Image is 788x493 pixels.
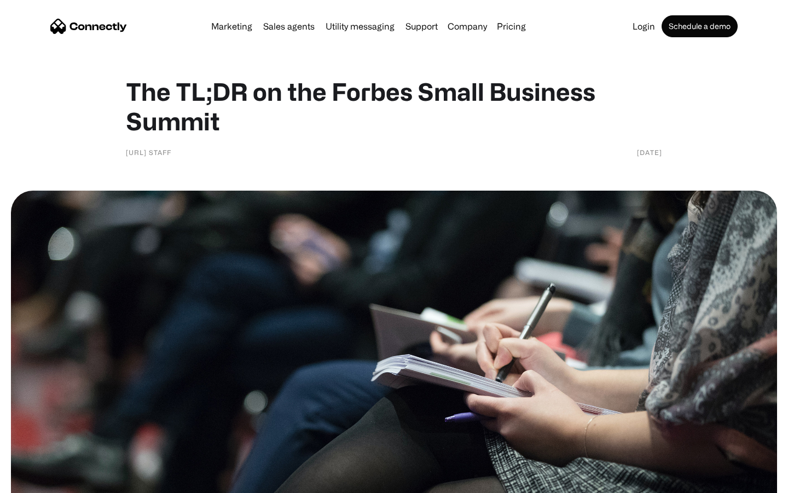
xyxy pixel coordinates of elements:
[22,474,66,489] ul: Language list
[662,15,738,37] a: Schedule a demo
[637,147,662,158] div: [DATE]
[401,22,442,31] a: Support
[126,147,171,158] div: [URL] Staff
[448,19,487,34] div: Company
[11,474,66,489] aside: Language selected: English
[628,22,659,31] a: Login
[126,77,662,136] h1: The TL;DR on the Forbes Small Business Summit
[493,22,530,31] a: Pricing
[259,22,319,31] a: Sales agents
[207,22,257,31] a: Marketing
[321,22,399,31] a: Utility messaging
